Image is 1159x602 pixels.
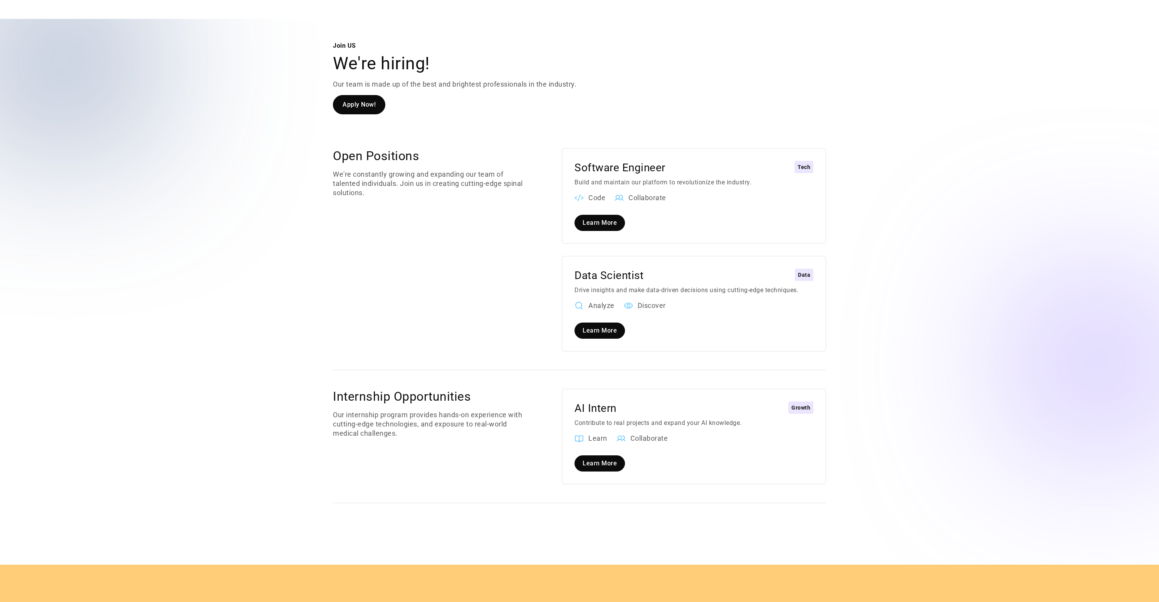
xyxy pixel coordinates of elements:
p: Build and maintain our platform to revolutionize the industry. [574,178,813,187]
div: Collaborate [628,193,666,202]
a: Learn More [574,323,625,339]
h2: We're hiring! [333,54,629,74]
h3: Open Positions [333,148,531,164]
a: Apply Now! [333,95,385,114]
div: Data [798,270,810,279]
div: Software Engineer [574,161,665,175]
div: Learn [588,434,607,443]
div: Tech [798,162,810,172]
div: Join US [333,41,629,50]
p: Contribute to real projects and expand your AI knowledge. [574,418,813,428]
a: Learn More [574,455,625,472]
p: Our team is made up of the best and brightest professionals in the industry. [333,80,629,89]
div: Discover [638,301,666,310]
p: Drive insights and make data-driven decisions using cutting-edge techniques. [574,286,813,295]
p: We're constantly growing and expanding our team of talented individuals. Join us in creating cutt... [333,170,531,197]
div: AI Intern [574,401,616,415]
p: Our internship program provides hands-on experience with cutting-edge technologies, and exposure ... [333,410,531,438]
h3: Internship Opportunities [333,389,531,404]
a: Learn More [574,215,625,231]
div: Growth [791,403,810,412]
div: Analyze [588,301,615,310]
div: Collaborate [630,434,668,443]
div: Data Scientist [574,269,643,283]
div: Code [588,193,605,202]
